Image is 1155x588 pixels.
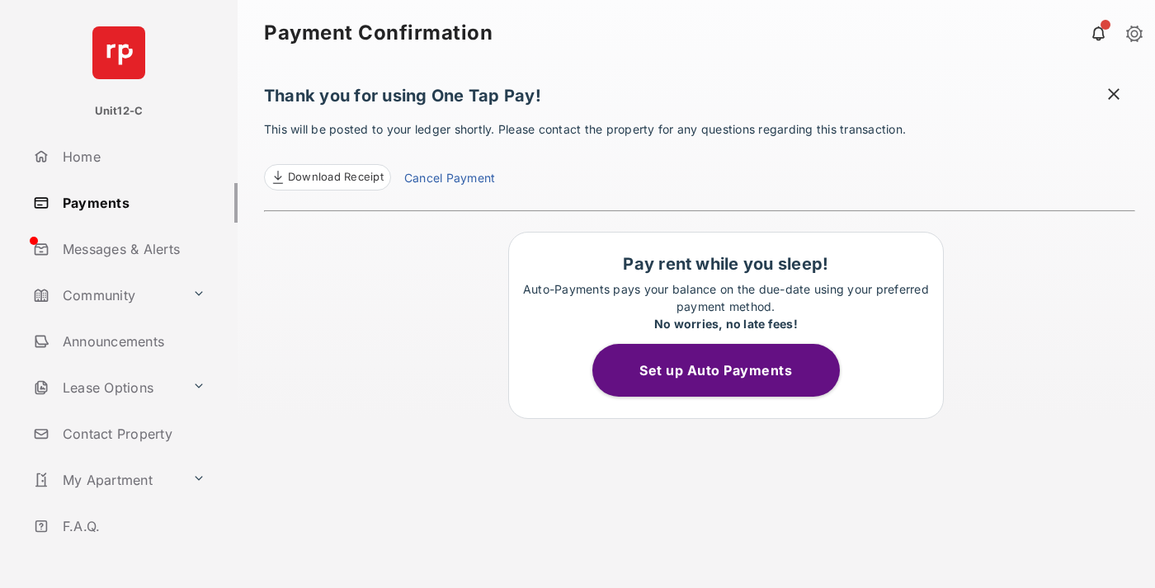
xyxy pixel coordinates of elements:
a: Home [26,137,238,176]
a: Download Receipt [264,164,391,191]
h1: Thank you for using One Tap Pay! [264,86,1135,114]
a: Messages & Alerts [26,229,238,269]
a: Payments [26,183,238,223]
a: Community [26,275,186,315]
p: Unit12-C [95,103,144,120]
a: My Apartment [26,460,186,500]
div: No worries, no late fees! [517,315,935,332]
img: svg+xml;base64,PHN2ZyB4bWxucz0iaHR0cDovL3d3dy53My5vcmcvMjAwMC9zdmciIHdpZHRoPSI2NCIgaGVpZ2h0PSI2NC... [92,26,145,79]
a: Cancel Payment [404,169,495,191]
p: This will be posted to your ledger shortly. Please contact the property for any questions regardi... [264,120,1135,191]
span: Download Receipt [288,169,384,186]
a: Set up Auto Payments [592,362,860,379]
h1: Pay rent while you sleep! [517,254,935,274]
button: Set up Auto Payments [592,344,840,397]
a: Contact Property [26,414,238,454]
strong: Payment Confirmation [264,23,493,43]
a: Announcements [26,322,238,361]
a: Lease Options [26,368,186,407]
a: F.A.Q. [26,506,238,546]
p: Auto-Payments pays your balance on the due-date using your preferred payment method. [517,280,935,332]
